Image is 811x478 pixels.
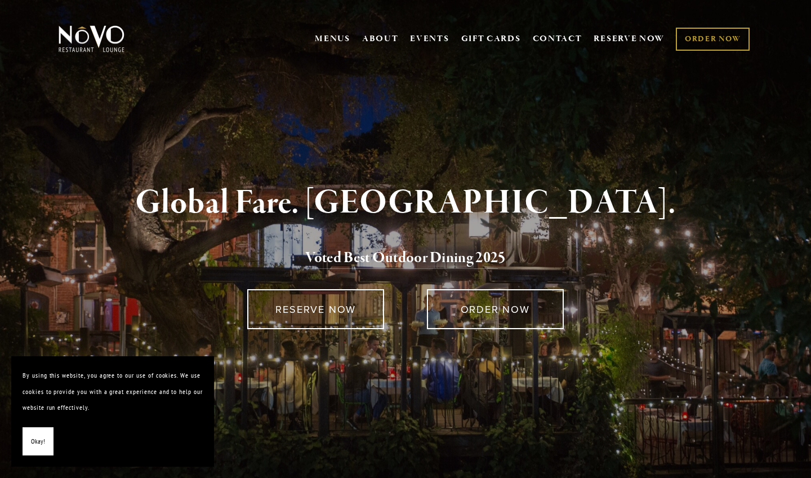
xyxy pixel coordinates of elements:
[305,248,498,269] a: Voted Best Outdoor Dining 202
[315,33,350,45] a: MENUS
[23,427,54,456] button: Okay!
[23,368,203,416] p: By using this website, you agree to our use of cookies. We use cookies to provide you with a grea...
[31,433,45,450] span: Okay!
[461,28,521,50] a: GIFT CARDS
[77,246,734,270] h2: 5
[135,182,675,224] strong: Global Fare. [GEOGRAPHIC_DATA].
[676,28,750,51] a: ORDER NOW
[362,33,399,45] a: ABOUT
[594,28,665,50] a: RESERVE NOW
[11,356,214,467] section: Cookie banner
[56,25,127,53] img: Novo Restaurant &amp; Lounge
[533,28,582,50] a: CONTACT
[410,33,449,45] a: EVENTS
[427,289,564,329] a: ORDER NOW
[247,289,384,329] a: RESERVE NOW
